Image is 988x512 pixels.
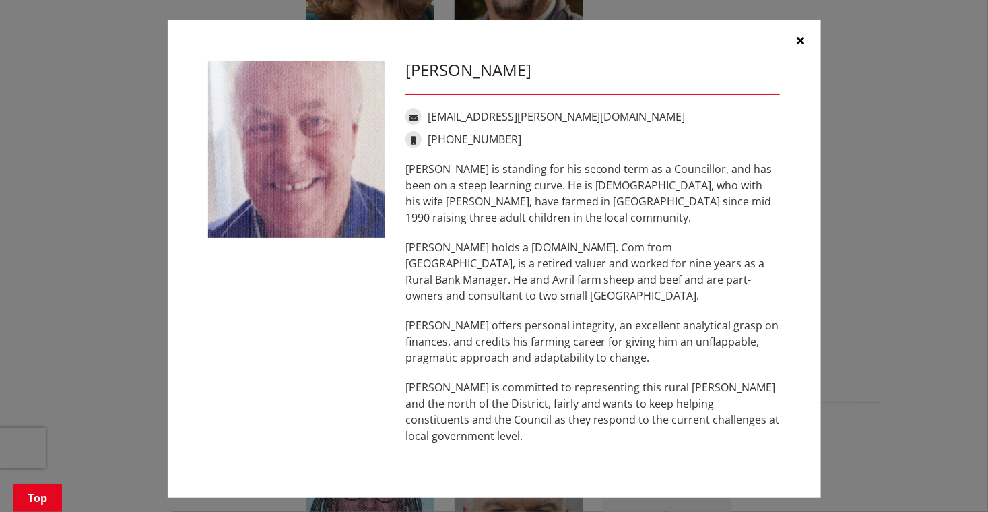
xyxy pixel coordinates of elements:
a: [EMAIL_ADDRESS][PERSON_NAME][DOMAIN_NAME] [428,109,686,124]
h3: [PERSON_NAME] [405,61,781,80]
p: [PERSON_NAME] is standing for his second term as a Councillor, and has been on a steep learning c... [405,161,781,226]
p: [PERSON_NAME] offers personal integrity, an excellent analytical grasp on finances, and credits h... [405,317,781,366]
a: Top [13,484,62,512]
p: [PERSON_NAME] is committed to representing this rural [PERSON_NAME] and the north of the District... [405,379,781,444]
p: [PERSON_NAME] holds a [DOMAIN_NAME]. Com from [GEOGRAPHIC_DATA], is a retired valuer and worked f... [405,239,781,304]
img: WO-W-AM__THOMSON_P__xVNpv [208,61,385,238]
iframe: Messenger Launcher [926,455,975,504]
a: [PHONE_NUMBER] [428,132,521,147]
